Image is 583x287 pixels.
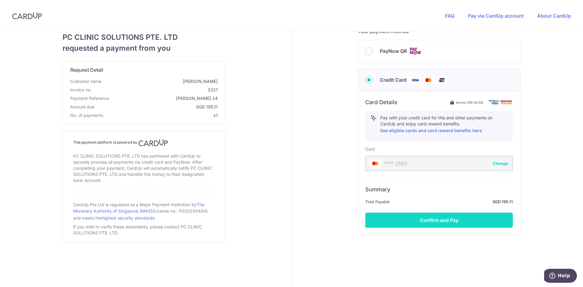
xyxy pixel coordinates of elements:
[380,128,482,133] a: See eligible cards and card reward benefits here
[73,152,215,185] div: PC CLINIC SOLUTIONS PTE. LTD has partnered with CardUp to securely process all payments via credi...
[422,76,435,84] img: Mastercard
[365,76,513,84] div: Credit Card Visa Mastercard Union Pay
[380,47,407,55] span: PayNow QR
[544,269,577,284] iframe: Opens a widget where you can find more information
[380,115,508,134] p: Pay with your credit card for this and other payments on CardUp and enjoy card reward benefits.
[63,43,225,54] span: requested a payment from you
[468,13,524,19] a: Pay via CardUp account
[365,47,513,55] div: PayNow QR Cards logo
[489,100,513,105] img: card secure
[365,198,390,205] span: Total Payable
[456,100,484,105] span: Secure 256-bit SSL
[380,76,407,84] span: Credit Card
[12,12,42,19] img: CardUp
[493,160,508,166] button: Change
[213,113,218,118] span: x1
[102,215,155,220] a: highest security standards
[409,76,421,84] img: Visa
[365,213,513,228] button: Confirm and Pay
[365,186,513,193] h6: Summary
[70,96,109,101] span: translation missing: en.payment_reference
[70,104,94,110] span: Amount due
[365,146,375,152] label: Card
[392,198,513,205] strong: SGD 195.11
[97,104,218,110] span: SGD 195.11
[409,47,421,55] img: Cards logo
[70,112,103,118] span: No. of payments
[436,76,448,84] img: Union Pay
[73,200,215,223] div: CardUp Pte Ltd is regulated as a Major Payment Institution by (License no.: PS20200484) and meets...
[537,13,571,19] a: About CardUp
[73,139,215,146] h4: This payment platform is powered by
[70,78,101,84] span: Customer name
[112,95,218,101] span: [PERSON_NAME] 24
[73,223,215,237] div: If you wish to verify these statements, please contact PC CLINIC SOLUTIONS PTE. LTD.
[104,78,218,84] span: [PERSON_NAME]
[70,87,92,93] span: Invoice no.
[94,87,218,93] span: 3321
[365,99,397,106] h6: Card Details
[70,67,103,73] span: translation missing: en.request_detail
[445,13,455,19] a: FAQ
[63,32,225,43] span: PC CLINIC SOLUTIONS PTE. LTD
[138,139,168,146] img: CardUp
